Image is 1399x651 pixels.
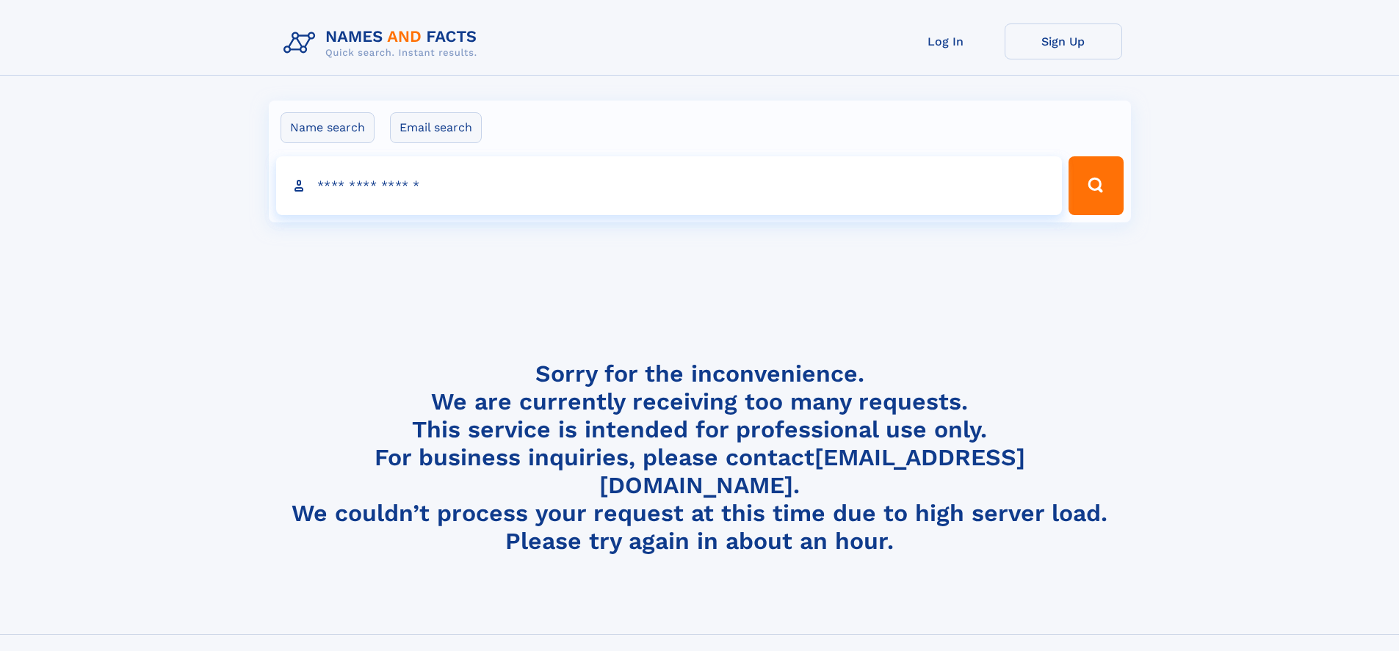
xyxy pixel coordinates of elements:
[390,112,482,143] label: Email search
[281,112,375,143] label: Name search
[599,443,1025,499] a: [EMAIL_ADDRESS][DOMAIN_NAME]
[887,23,1005,59] a: Log In
[1069,156,1123,215] button: Search Button
[278,23,489,63] img: Logo Names and Facts
[276,156,1063,215] input: search input
[278,360,1122,556] h4: Sorry for the inconvenience. We are currently receiving too many requests. This service is intend...
[1005,23,1122,59] a: Sign Up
